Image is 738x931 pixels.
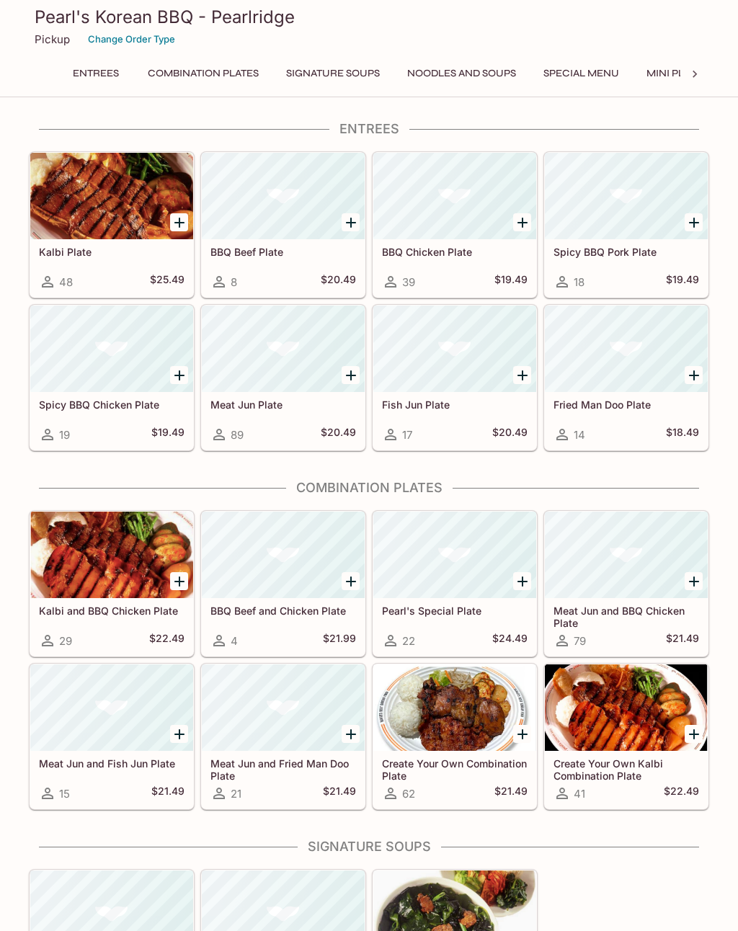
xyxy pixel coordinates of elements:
div: Spicy BBQ Pork Plate [545,153,708,239]
h5: $21.49 [494,785,528,802]
button: Add Fried Man Doo Plate [685,366,703,384]
h5: Fish Jun Plate [382,398,528,411]
button: Combination Plates [140,63,267,84]
h5: $20.49 [321,273,356,290]
a: Kalbi Plate48$25.49 [30,152,194,298]
span: 14 [574,428,585,442]
h5: $20.49 [492,426,528,443]
span: 4 [231,634,238,648]
a: Create Your Own Combination Plate62$21.49 [373,664,537,809]
h5: Pearl's Special Plate [382,605,528,617]
button: Change Order Type [81,28,182,50]
button: Add Create Your Own Combination Plate [513,725,531,743]
h5: $21.99 [323,632,356,649]
h5: $19.49 [666,273,699,290]
h5: $22.49 [149,632,184,649]
h4: Signature Soups [29,839,709,855]
button: Entrees [63,63,128,84]
h5: $20.49 [321,426,356,443]
h5: Kalbi Plate [39,246,184,258]
span: 29 [59,634,72,648]
span: 39 [402,275,415,289]
a: Pearl's Special Plate22$24.49 [373,511,537,656]
span: 22 [402,634,415,648]
button: Add Pearl's Special Plate [513,572,531,590]
button: Add BBQ Chicken Plate [513,213,531,231]
button: Add Kalbi and BBQ Chicken Plate [170,572,188,590]
a: BBQ Chicken Plate39$19.49 [373,152,537,298]
span: 21 [231,787,241,801]
div: Create Your Own Combination Plate [373,664,536,751]
p: Pickup [35,32,70,46]
h5: Meat Jun and Fried Man Doo Plate [210,757,356,781]
span: 89 [231,428,244,442]
button: Add Meat Jun and Fish Jun Plate [170,725,188,743]
div: Kalbi Plate [30,153,193,239]
div: Meat Jun and Fish Jun Plate [30,664,193,751]
button: Noodles and Soups [399,63,524,84]
h5: Kalbi and BBQ Chicken Plate [39,605,184,617]
h3: Pearl's Korean BBQ - Pearlridge [35,6,703,28]
a: Spicy BBQ Chicken Plate19$19.49 [30,305,194,450]
h5: $25.49 [150,273,184,290]
h5: Create Your Own Combination Plate [382,757,528,781]
div: Fish Jun Plate [373,306,536,392]
span: 62 [402,787,415,801]
div: Kalbi and BBQ Chicken Plate [30,512,193,598]
div: Create Your Own Kalbi Combination Plate [545,664,708,751]
h5: $22.49 [664,785,699,802]
div: Fried Man Doo Plate [545,306,708,392]
button: Add Meat Jun and BBQ Chicken Plate [685,572,703,590]
button: Special Menu [535,63,627,84]
h5: $21.49 [666,632,699,649]
h5: Create Your Own Kalbi Combination Plate [553,757,699,781]
a: Fried Man Doo Plate14$18.49 [544,305,708,450]
a: Meat Jun and Fried Man Doo Plate21$21.49 [201,664,365,809]
span: 41 [574,787,585,801]
h5: $24.49 [492,632,528,649]
button: Add Create Your Own Kalbi Combination Plate [685,725,703,743]
div: BBQ Beef and Chicken Plate [202,512,365,598]
h5: Fried Man Doo Plate [553,398,699,411]
div: Spicy BBQ Chicken Plate [30,306,193,392]
span: 15 [59,787,70,801]
h5: $18.49 [666,426,699,443]
button: Add Meat Jun and Fried Man Doo Plate [342,725,360,743]
div: Meat Jun and BBQ Chicken Plate [545,512,708,598]
a: Spicy BBQ Pork Plate18$19.49 [544,152,708,298]
span: 18 [574,275,584,289]
h5: $21.49 [323,785,356,802]
h5: Spicy BBQ Chicken Plate [39,398,184,411]
span: 19 [59,428,70,442]
a: Kalbi and BBQ Chicken Plate29$22.49 [30,511,194,656]
a: Meat Jun and BBQ Chicken Plate79$21.49 [544,511,708,656]
h5: Meat Jun and Fish Jun Plate [39,757,184,770]
h5: Meat Jun and BBQ Chicken Plate [553,605,699,628]
button: Add Spicy BBQ Chicken Plate [170,366,188,384]
span: 8 [231,275,237,289]
span: 48 [59,275,73,289]
button: Add BBQ Beef Plate [342,213,360,231]
button: Add Fish Jun Plate [513,366,531,384]
h5: $19.49 [494,273,528,290]
div: Meat Jun Plate [202,306,365,392]
div: Pearl's Special Plate [373,512,536,598]
a: Fish Jun Plate17$20.49 [373,305,537,450]
h5: Spicy BBQ Pork Plate [553,246,699,258]
h4: Entrees [29,121,709,137]
a: Meat Jun and Fish Jun Plate15$21.49 [30,664,194,809]
h5: BBQ Chicken Plate [382,246,528,258]
a: BBQ Beef Plate8$20.49 [201,152,365,298]
div: BBQ Chicken Plate [373,153,536,239]
span: 79 [574,634,586,648]
button: Add BBQ Beef and Chicken Plate [342,572,360,590]
a: BBQ Beef and Chicken Plate4$21.99 [201,511,365,656]
h5: Meat Jun Plate [210,398,356,411]
button: Mini Plates [639,63,716,84]
button: Add Spicy BBQ Pork Plate [685,213,703,231]
button: Add Kalbi Plate [170,213,188,231]
a: Meat Jun Plate89$20.49 [201,305,365,450]
h5: BBQ Beef and Chicken Plate [210,605,356,617]
div: BBQ Beef Plate [202,153,365,239]
a: Create Your Own Kalbi Combination Plate41$22.49 [544,664,708,809]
